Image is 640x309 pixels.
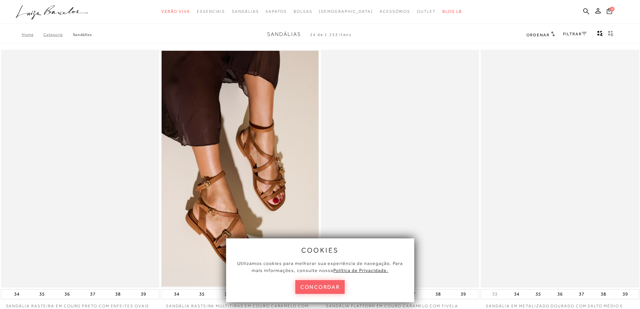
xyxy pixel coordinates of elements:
button: 38 [599,289,608,299]
img: SANDÁLIA EM METALIZADO DOURADO COM SALTO MÉDIO E TIRAS TRANÇADAS TRICOLOR [481,51,638,286]
a: categoryNavScreenReaderText [161,5,190,18]
button: 35 [197,289,207,299]
button: 39 [459,289,468,299]
a: categoryNavScreenReaderText [380,5,410,18]
button: concordar [295,280,345,294]
a: Home [22,32,43,37]
a: FILTRAR [563,32,587,36]
button: Mostrar 4 produtos por linha [595,30,605,39]
button: 39 [621,289,630,299]
a: categoryNavScreenReaderText [197,5,225,18]
span: Sandálias [267,31,301,37]
a: categoryNavScreenReaderText [417,5,436,18]
span: 24 de 1.153 itens [310,32,352,37]
a: SANDÁLIA FLATFORM EM COURO CARAMELO COM FIVELA SANDÁLIA FLATFORM EM COURO CARAMELO COM FIVELA [322,51,478,286]
button: 34 [512,289,521,299]
button: 38 [113,289,123,299]
button: 36 [62,289,72,299]
a: noSubCategoriesText [319,5,373,18]
a: SANDÁLIA RASTEIRA EM COURO PRETO COM ENFEITES OVAIS METÁLICOS SANDÁLIA RASTEIRA EM COURO PRETO CO... [2,51,159,286]
a: SANDÁLIA RASTEIRA MULTITIRAS EM COURO CARAMELO COM FIVELAS SANDÁLIA RASTEIRA MULTITIRAS EM COURO ... [162,51,318,286]
button: 0 [605,7,614,16]
span: Sandálias [232,9,259,14]
span: Bolsas [294,9,312,14]
button: 36 [555,289,565,299]
button: 37 [88,289,97,299]
button: 34 [172,289,181,299]
span: Sapatos [265,9,287,14]
button: gridText6Desc [606,30,615,39]
span: 0 [610,7,614,11]
button: 37 [577,289,586,299]
span: Outlet [417,9,436,14]
span: Essenciais [197,9,225,14]
a: SANDÁLIA EM METALIZADO DOURADO COM SALTO MÉDIO E TIRAS TRANÇADAS TRICOLOR SANDÁLIA EM METALIZADO ... [481,51,638,286]
a: categoryNavScreenReaderText [232,5,259,18]
span: Acessórios [380,9,410,14]
span: Ordenar [526,33,549,37]
button: 34 [12,289,22,299]
a: Categoria [43,32,73,37]
span: BLOG LB [442,9,462,14]
a: categoryNavScreenReaderText [294,5,312,18]
img: SANDÁLIA RASTEIRA MULTITIRAS EM COURO CARAMELO COM FIVELAS [162,51,318,286]
a: Política de Privacidade. [333,268,388,273]
a: BLOG LB [442,5,462,18]
img: SANDÁLIA FLATFORM EM COURO CARAMELO COM FIVELA [322,51,478,286]
span: [DEMOGRAPHIC_DATA] [319,9,373,14]
span: Utilizamos cookies para melhorar sua experiência de navegação. Para mais informações, consulte nossa [237,261,403,273]
button: 33 [490,291,500,297]
button: 39 [139,289,148,299]
span: Verão Viva [161,9,190,14]
a: Sandálias [73,32,92,37]
span: cookies [301,246,339,254]
button: 35 [534,289,543,299]
img: SANDÁLIA RASTEIRA EM COURO PRETO COM ENFEITES OVAIS METÁLICOS [2,51,159,286]
button: 35 [37,289,47,299]
a: categoryNavScreenReaderText [265,5,287,18]
button: 38 [433,289,443,299]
